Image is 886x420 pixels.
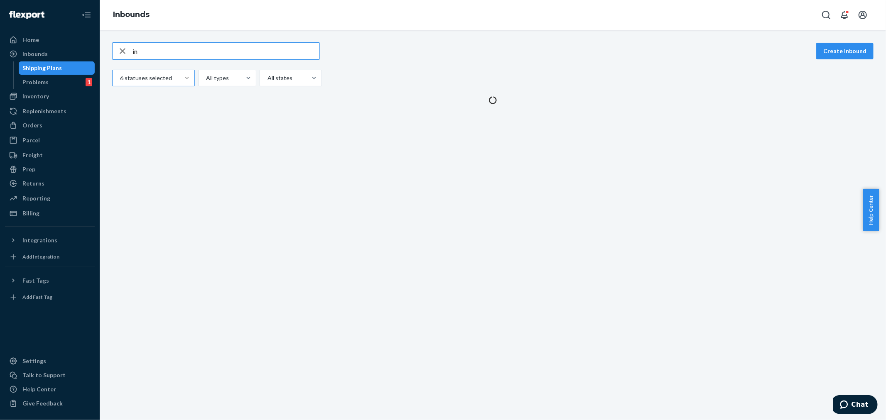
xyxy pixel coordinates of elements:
[106,3,156,27] ol: breadcrumbs
[86,78,92,86] div: 1
[23,64,62,72] div: Shipping Plans
[9,11,44,19] img: Flexport logo
[22,399,63,408] div: Give Feedback
[19,76,95,89] a: Problems1
[5,369,95,382] button: Talk to Support
[863,189,879,231] button: Help Center
[78,7,95,23] button: Close Navigation
[22,165,35,173] div: Prep
[818,7,834,23] button: Open Search Box
[5,47,95,61] a: Inbounds
[5,397,95,410] button: Give Feedback
[22,179,44,188] div: Returns
[5,163,95,176] a: Prep
[205,74,206,82] input: All types
[22,253,59,260] div: Add Integration
[22,276,49,285] div: Fast Tags
[22,293,52,300] div: Add Fast Tag
[22,236,57,244] div: Integrations
[5,234,95,247] button: Integrations
[5,177,95,190] a: Returns
[836,7,853,23] button: Open notifications
[22,50,48,58] div: Inbounds
[816,43,874,59] button: Create inbound
[854,7,871,23] button: Open account menu
[5,119,95,132] a: Orders
[22,357,46,365] div: Settings
[22,385,56,393] div: Help Center
[5,105,95,118] a: Replenishments
[22,194,50,203] div: Reporting
[5,90,95,103] a: Inventory
[113,10,150,19] a: Inbounds
[5,149,95,162] a: Freight
[22,36,39,44] div: Home
[22,107,66,115] div: Replenishments
[5,250,95,264] a: Add Integration
[22,121,42,129] div: Orders
[5,33,95,46] a: Home
[267,74,268,82] input: All states
[119,74,120,82] input: 6 statuses selected
[5,354,95,368] a: Settings
[5,383,95,396] a: Help Center
[5,134,95,147] a: Parcel
[22,371,66,379] div: Talk to Support
[5,274,95,287] button: Fast Tags
[19,61,95,75] a: Shipping Plans
[5,207,95,220] a: Billing
[23,78,49,86] div: Problems
[133,43,319,59] input: Search inbounds by name, destination, msku...
[5,291,95,304] a: Add Fast Tag
[22,92,49,100] div: Inventory
[22,136,40,144] div: Parcel
[5,192,95,205] a: Reporting
[833,395,878,416] iframe: Opens a widget where you can chat to one of our agents
[22,209,39,217] div: Billing
[22,151,43,159] div: Freight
